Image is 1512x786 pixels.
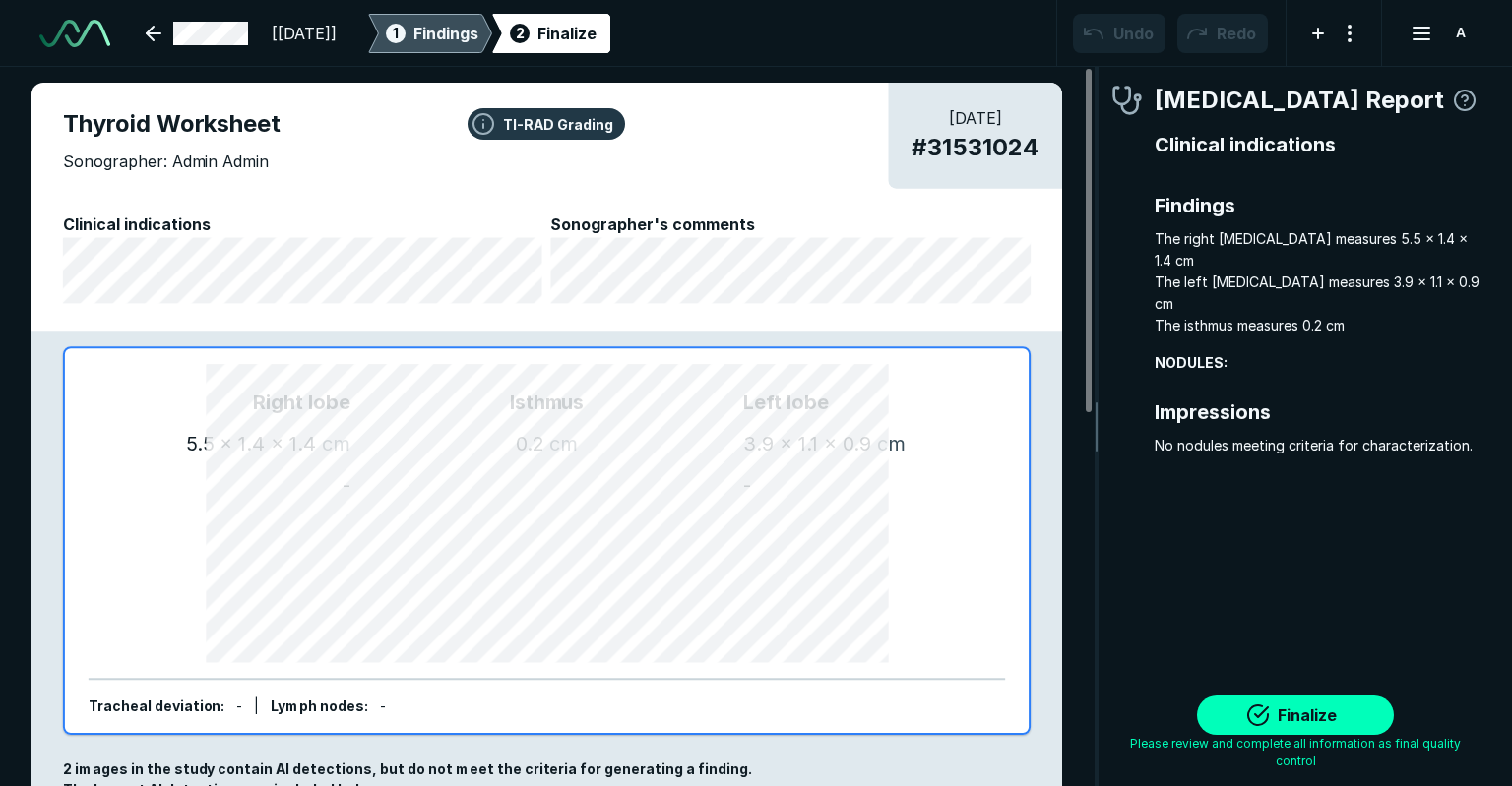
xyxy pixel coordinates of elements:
[1155,130,1480,159] span: Clinical indications
[912,130,1039,165] span: # 31531024
[1177,14,1268,53] button: Redo
[89,697,225,714] span: Tracheal deviation :
[743,388,981,417] span: Left lobe
[492,14,610,53] div: 2Finalize
[39,20,110,47] img: See-Mode Logo
[1155,397,1480,427] span: Impressions
[322,432,350,455] span: cm
[516,432,544,455] span: 0.2
[413,22,478,45] span: Findings
[112,388,350,417] span: Right lobe
[1155,228,1480,336] span: The right [MEDICAL_DATA] measures 5.5 x 1.4 x 1.4 cm The left [MEDICAL_DATA] measures 3.9 x 1.1 x...
[186,432,317,455] span: 5.5 x 1.4 x 1.4
[1155,191,1480,220] span: Findings
[1398,14,1480,53] button: avatar-name
[272,22,337,45] span: [[DATE]]
[63,106,1031,142] span: Thyroid Worksheet
[31,12,118,55] a: See-Mode Logo
[350,388,743,417] span: Isthmus
[912,106,1039,130] span: [DATE]
[743,470,981,500] div: -
[1111,735,1480,770] span: Please review and complete all information as final quality control
[368,14,492,53] div: 1Findings
[63,212,543,236] span: Clinical indications
[112,470,350,500] div: -
[516,23,525,43] span: 2
[743,432,871,455] span: 3.9 x 1.1 x 0.9
[1456,23,1466,43] span: A
[1155,354,1228,371] strong: NODULES:
[393,23,399,43] span: 1
[550,212,1031,236] span: Sonographer's comments
[63,150,269,173] span: Sonographer: Admin Admin
[236,695,242,717] div: -
[877,432,906,455] span: cm
[1197,695,1394,735] button: Finalize
[1073,14,1165,53] button: Undo
[549,432,578,455] span: cm
[537,22,597,45] div: Finalize
[1155,83,1444,118] span: [MEDICAL_DATA] Report
[1445,18,1477,49] div: avatar-name
[468,108,625,140] button: TI-RAD Grading
[271,697,368,714] span: Lymph nodes :
[1155,435,1480,456] span: No nodules meeting criteria for characterization.
[254,695,259,717] div: |
[380,697,386,714] span: -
